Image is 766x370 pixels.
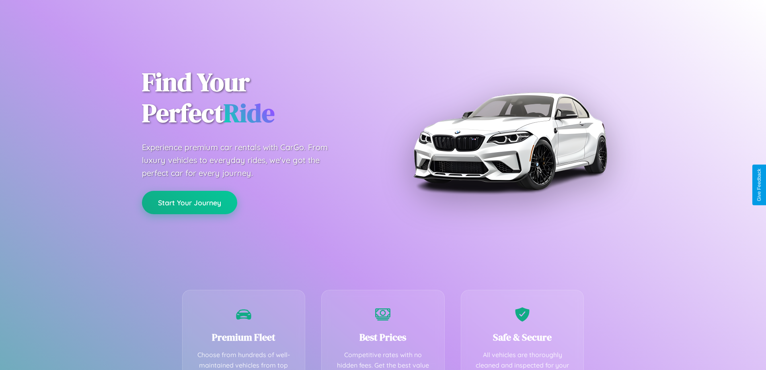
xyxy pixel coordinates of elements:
div: Give Feedback [756,169,762,201]
p: Experience premium car rentals with CarGo. From luxury vehicles to everyday rides, we've got the ... [142,141,343,180]
h1: Find Your Perfect [142,67,371,129]
span: Ride [224,95,275,130]
h3: Safe & Secure [473,331,572,344]
img: Premium BMW car rental vehicle [409,40,610,242]
h3: Best Prices [334,331,432,344]
h3: Premium Fleet [195,331,293,344]
button: Start Your Journey [142,191,237,214]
